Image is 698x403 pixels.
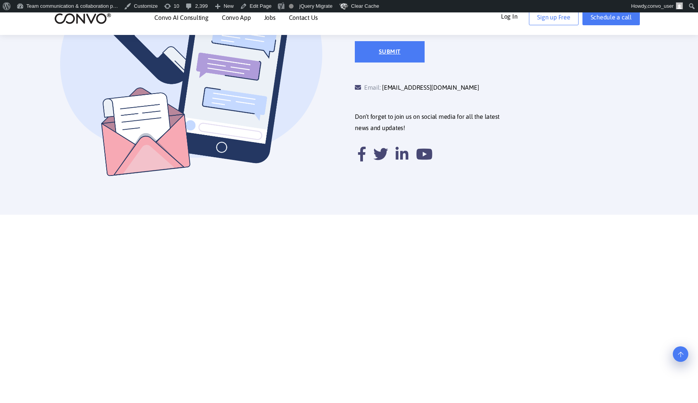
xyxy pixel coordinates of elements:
[382,82,479,94] a: [EMAIL_ADDRESS][DOMAIN_NAME]
[54,12,111,24] img: logo_2.png
[222,14,251,21] a: Convo App
[355,84,380,91] span: Email:
[648,3,674,9] span: convo_user
[355,41,425,63] input: Submit
[289,14,318,21] a: Contact Us
[264,14,276,21] a: Jobs
[355,111,644,134] p: Don’t forget to join us on social media for all the latest news and updates!
[529,10,578,25] a: Sign up Free
[501,10,529,22] a: Log In
[582,10,640,25] a: Schedule a call
[154,14,208,21] a: Convo AI Consulting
